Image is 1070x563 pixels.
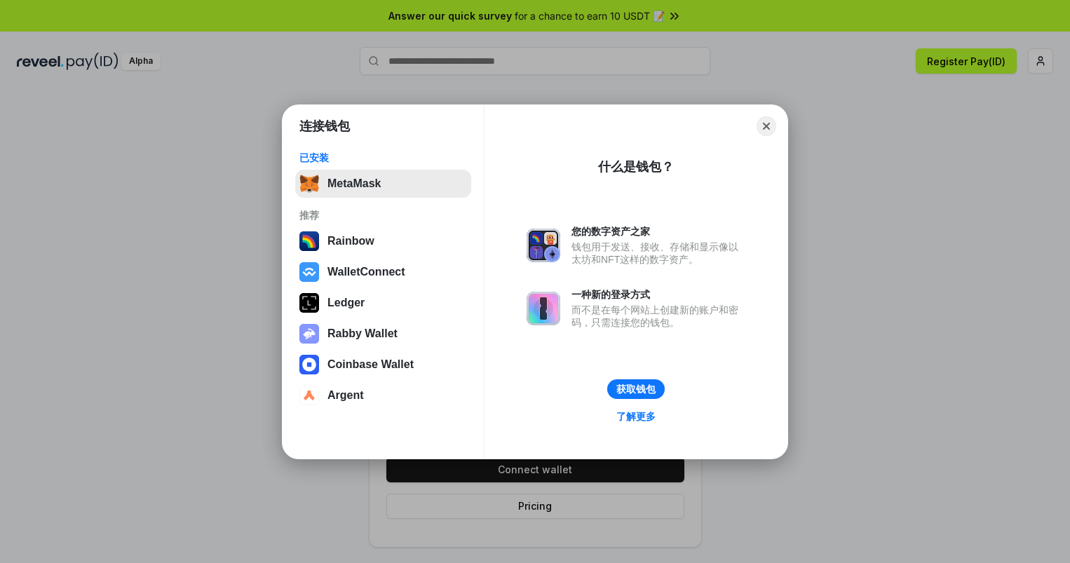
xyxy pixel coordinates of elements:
div: MetaMask [327,177,381,190]
img: svg+xml,%3Csvg%20xmlns%3D%22http%3A%2F%2Fwww.w3.org%2F2000%2Fsvg%22%20fill%3D%22none%22%20viewBox... [527,229,560,262]
button: Coinbase Wallet [295,351,471,379]
div: 钱包用于发送、接收、存储和显示像以太坊和NFT这样的数字资产。 [571,240,745,266]
button: Argent [295,381,471,409]
img: svg+xml,%3Csvg%20width%3D%2228%22%20height%3D%2228%22%20viewBox%3D%220%200%2028%2028%22%20fill%3D... [299,355,319,374]
img: svg+xml,%3Csvg%20width%3D%22120%22%20height%3D%22120%22%20viewBox%3D%220%200%20120%20120%22%20fil... [299,231,319,251]
div: 您的数字资产之家 [571,225,745,238]
div: 而不是在每个网站上创建新的账户和密码，只需连接您的钱包。 [571,304,745,329]
div: Coinbase Wallet [327,358,414,371]
div: 获取钱包 [616,383,656,395]
button: Ledger [295,289,471,317]
button: MetaMask [295,170,471,198]
button: 获取钱包 [607,379,665,399]
div: 推荐 [299,209,467,222]
h1: 连接钱包 [299,118,350,135]
div: Rabby Wallet [327,327,398,340]
button: WalletConnect [295,258,471,286]
img: svg+xml,%3Csvg%20xmlns%3D%22http%3A%2F%2Fwww.w3.org%2F2000%2Fsvg%22%20width%3D%2228%22%20height%3... [299,293,319,313]
img: svg+xml,%3Csvg%20width%3D%2228%22%20height%3D%2228%22%20viewBox%3D%220%200%2028%2028%22%20fill%3D... [299,262,319,282]
div: 什么是钱包？ [598,158,674,175]
div: Argent [327,389,364,402]
img: svg+xml,%3Csvg%20xmlns%3D%22http%3A%2F%2Fwww.w3.org%2F2000%2Fsvg%22%20fill%3D%22none%22%20viewBox... [299,324,319,344]
a: 了解更多 [608,407,664,426]
div: 一种新的登录方式 [571,288,745,301]
img: svg+xml,%3Csvg%20fill%3D%22none%22%20height%3D%2233%22%20viewBox%3D%220%200%2035%2033%22%20width%... [299,174,319,194]
div: Ledger [327,297,365,309]
button: Rabby Wallet [295,320,471,348]
div: WalletConnect [327,266,405,278]
div: Rainbow [327,235,374,247]
button: Close [757,116,776,136]
div: 了解更多 [616,410,656,423]
img: svg+xml,%3Csvg%20xmlns%3D%22http%3A%2F%2Fwww.w3.org%2F2000%2Fsvg%22%20fill%3D%22none%22%20viewBox... [527,292,560,325]
img: svg+xml,%3Csvg%20width%3D%2228%22%20height%3D%2228%22%20viewBox%3D%220%200%2028%2028%22%20fill%3D... [299,386,319,405]
div: 已安装 [299,151,467,164]
button: Rainbow [295,227,471,255]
